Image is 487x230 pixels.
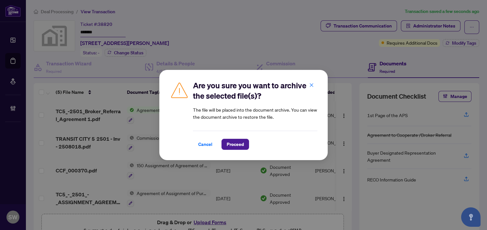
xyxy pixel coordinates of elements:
h2: Are you sure you want to archive the selected file(s)? [193,80,317,101]
button: Proceed [221,139,249,150]
button: Open asap [461,207,481,227]
article: The file will be placed into the document archive. You can view the document archive to restore t... [193,106,317,120]
span: Cancel [198,139,212,149]
span: close [309,83,314,87]
span: Proceed [227,139,244,149]
button: Cancel [193,139,218,150]
img: Caution Icon [170,80,189,100]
